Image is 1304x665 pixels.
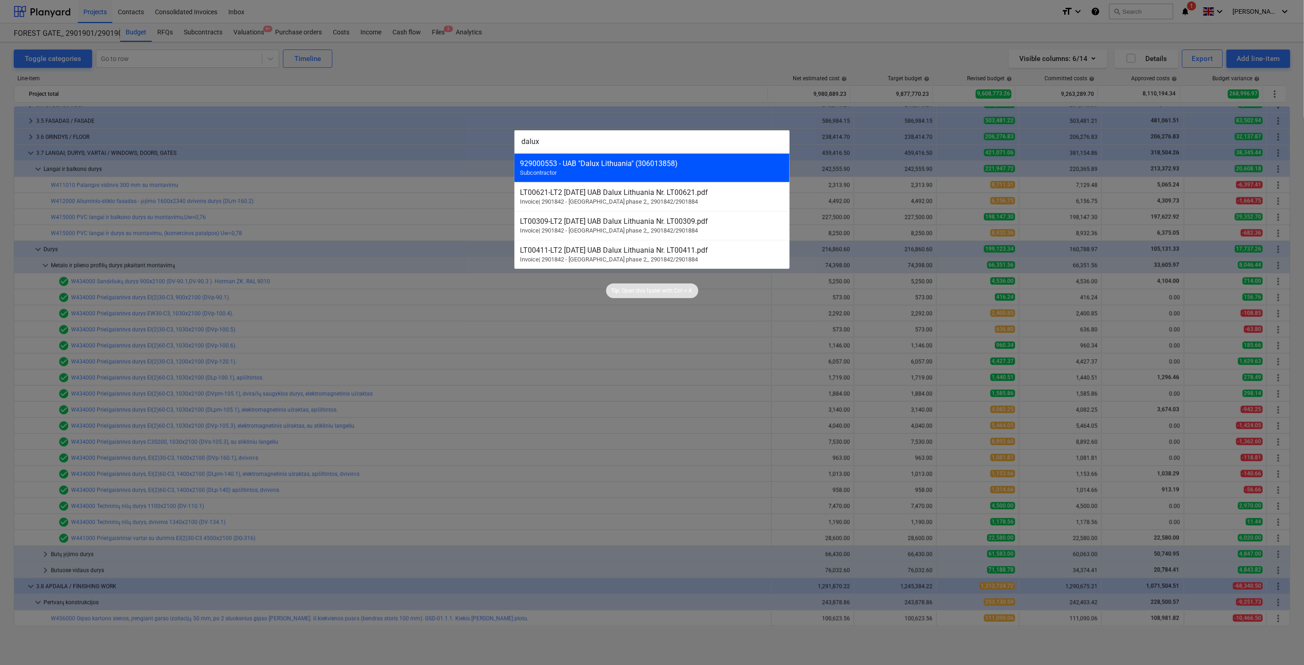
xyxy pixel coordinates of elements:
div: LT00621 - LT2 [DATE] UAB Dalux Lithuania Nr. LT00621.pdf [520,188,784,197]
div: LT00621-LT2 [DATE] UAB Dalux Lithuania Nr. LT00621.pdfInvoice| 2901842 - [GEOGRAPHIC_DATA] phase ... [514,182,790,211]
p: Ctrl + K [674,287,693,295]
p: Tip: [612,287,621,295]
div: LT00411-LT2 [DATE] UAB Dalux Lithuania Nr. LT00411.pdfInvoice| 2901842 - [GEOGRAPHIC_DATA] phase ... [514,240,790,269]
div: 929000553 - UAB "Dalux Lithuania" (306013858)Subcontractor [514,153,790,182]
iframe: Chat Widget [1258,621,1304,665]
p: Open this faster with [622,287,673,295]
span: Invoice | 2901842 - [GEOGRAPHIC_DATA] phase 2_ 2901842/2901884 [520,227,698,234]
span: Invoice | 2901842 - [GEOGRAPHIC_DATA] phase 2_ 2901842/2901884 [520,198,698,205]
input: Search for projects, line-items, subcontracts, valuations, subcontractors... [514,130,790,153]
div: 929000553 - UAB "Dalux Lithuania" (306013858) [520,159,784,168]
div: LT00411 - LT2 [DATE] UAB Dalux Lithuania Nr. LT00411.pdf [520,246,784,255]
span: Subcontractor [520,169,557,176]
div: LT00309 - LT2 [DATE] UAB Dalux Lithuania Nr. LT00309.pdf [520,217,784,226]
div: Tip:Open this faster withCtrl + K [606,283,698,298]
div: LT00309-LT2 [DATE] UAB Dalux Lithuania Nr. LT00309.pdfInvoice| 2901842 - [GEOGRAPHIC_DATA] phase ... [514,211,790,240]
span: Invoice | 2901842 - [GEOGRAPHIC_DATA] phase 2_ 2901842/2901884 [520,256,698,263]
